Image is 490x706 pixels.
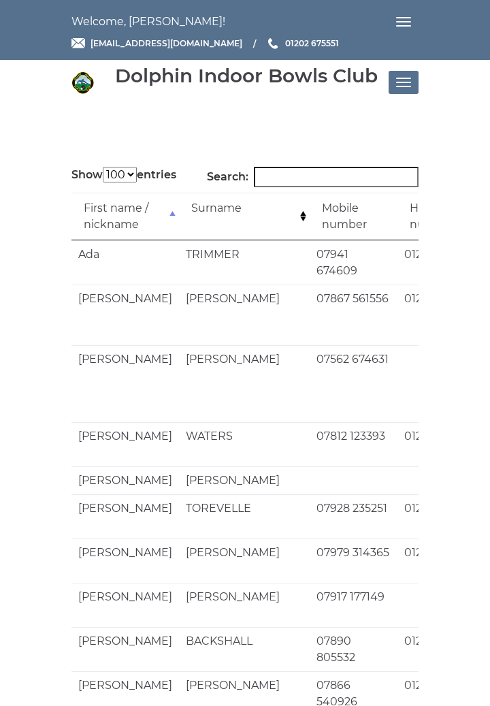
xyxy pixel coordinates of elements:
td: 07979 314365 [310,539,397,583]
td: 07917 177149 [310,583,397,627]
button: Toggle navigation [389,71,419,94]
td: 01202 891940 [397,627,485,671]
td: 01202 381134 [397,240,485,285]
td: 07562 674631 [310,345,397,422]
td: [PERSON_NAME] [71,345,179,422]
td: [PERSON_NAME] [179,539,310,583]
td: Ada [71,240,179,285]
td: 07812 123393 [310,422,397,466]
td: 07941 674609 [310,240,397,285]
label: Search: [207,167,419,187]
span: [EMAIL_ADDRESS][DOMAIN_NAME] [91,38,242,48]
td: 01202 697812 [397,539,485,583]
td: [PERSON_NAME] [71,494,179,539]
a: Phone us 01202 675551 [266,37,339,50]
td: 07890 805532 [310,627,397,671]
td: Home number [397,193,485,240]
input: Search: [254,167,419,187]
td: [PERSON_NAME] [71,627,179,671]
td: 07867 561556 [310,285,397,345]
td: [PERSON_NAME] [71,285,179,345]
span: 01202 675551 [285,38,339,48]
td: [PERSON_NAME] [179,285,310,345]
td: Mobile number [310,193,397,240]
td: Surname: activate to sort column ascending [179,193,310,240]
td: [PERSON_NAME] [71,583,179,627]
td: 01202 730688 [397,285,485,345]
td: WATERS [179,422,310,466]
td: BACKSHALL [179,627,310,671]
img: Dolphin Indoor Bowls Club [71,71,94,94]
img: Phone us [268,38,278,49]
td: First name / nickname: activate to sort column descending [71,193,179,240]
td: 01202 245945 [397,494,485,539]
td: [PERSON_NAME] [179,466,310,494]
img: Email [71,38,85,48]
td: 07928 235251 [310,494,397,539]
div: Dolphin Indoor Bowls Club [115,65,378,86]
label: Show entries [71,167,176,183]
select: Showentries [103,167,137,182]
td: [PERSON_NAME] [179,345,310,422]
nav: Welcome, [PERSON_NAME]! [71,10,419,33]
td: TRIMMER [179,240,310,285]
td: TOREVELLE [179,494,310,539]
a: Email [EMAIL_ADDRESS][DOMAIN_NAME] [71,37,242,50]
td: 01202 576293 [397,422,485,466]
td: [PERSON_NAME] [179,583,310,627]
td: [PERSON_NAME] [71,466,179,494]
td: [PERSON_NAME] [71,539,179,583]
button: Toggle navigation [389,10,419,33]
td: [PERSON_NAME] [71,422,179,466]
